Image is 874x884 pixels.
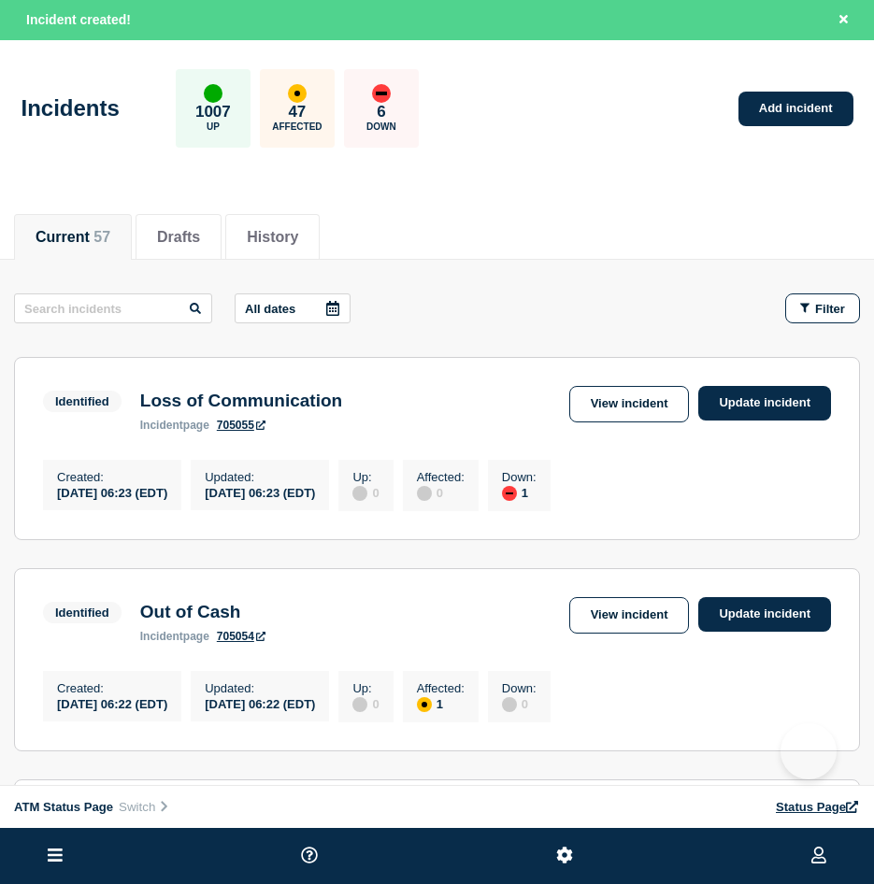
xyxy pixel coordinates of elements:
h3: Out of Cash [140,602,265,622]
div: up [204,84,222,103]
div: 0 [352,695,379,712]
a: View incident [569,386,690,422]
p: Created : [57,470,167,484]
h1: Incidents [21,95,120,121]
span: ATM Status Page [14,800,113,814]
a: View incident [569,597,690,634]
span: Identified [43,602,122,623]
a: Add incident [738,92,853,126]
button: All dates [235,293,351,323]
div: [DATE] 06:22 (EDT) [57,695,167,711]
button: History [247,229,298,246]
div: [DATE] 06:23 (EDT) [57,484,167,500]
div: 0 [502,695,537,712]
a: 705054 [217,630,265,643]
button: Close banner [832,9,855,31]
div: disabled [417,486,432,501]
a: Status Page [776,800,860,814]
span: 57 [93,229,110,245]
span: Identified [43,391,122,412]
p: Created : [57,681,167,695]
div: down [502,486,517,501]
button: Switch [113,799,176,815]
p: Down [366,121,396,132]
span: Filter [815,302,845,316]
p: Updated : [205,681,315,695]
div: affected [417,697,432,712]
div: [DATE] 06:23 (EDT) [205,484,315,500]
p: Affected : [417,681,465,695]
div: disabled [502,697,517,712]
div: disabled [352,697,367,712]
p: page [140,630,209,643]
a: 705055 [217,419,265,432]
iframe: Help Scout Beacon - Open [781,723,837,779]
p: Affected [272,121,322,132]
div: affected [288,84,307,103]
span: Incident created! [26,12,131,27]
p: Up [207,121,220,132]
div: 1 [417,695,465,712]
a: Update incident [698,597,831,632]
p: Up : [352,470,379,484]
p: 47 [288,103,306,121]
div: disabled [352,486,367,501]
p: page [140,419,209,432]
a: Update incident [698,386,831,421]
p: Down : [502,681,537,695]
p: Affected : [417,470,465,484]
p: 1007 [195,103,231,121]
h3: Loss of Communication [140,391,342,411]
span: incident [140,630,183,643]
div: 0 [417,484,465,501]
button: Filter [785,293,860,323]
p: All dates [245,302,295,316]
button: Drafts [157,229,200,246]
div: [DATE] 06:22 (EDT) [205,695,315,711]
p: Up : [352,681,379,695]
p: Updated : [205,470,315,484]
button: Current 57 [36,229,110,246]
div: 0 [352,484,379,501]
input: Search incidents [14,293,212,323]
div: 1 [502,484,537,501]
p: 6 [377,103,385,121]
div: down [372,84,391,103]
p: Down : [502,470,537,484]
span: incident [140,419,183,432]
